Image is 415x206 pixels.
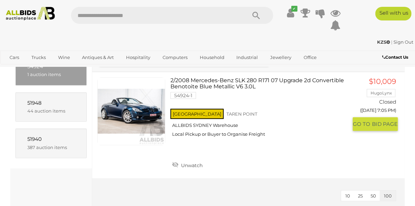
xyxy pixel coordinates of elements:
img: Allbids.com.au [3,7,58,20]
a: Office [299,52,321,63]
span: 1 auction items [27,72,61,77]
a: Jewellery [266,52,296,63]
a: Unwatch [170,160,204,170]
a: Antiques & Art [78,52,118,63]
span: BID PAGE [372,121,398,128]
i: ✔ [291,6,298,12]
a: Household [195,52,229,63]
span: GO TO [353,121,372,128]
a: Industrial [232,52,263,63]
span: 25 [358,193,363,198]
a: $10,009 HugoLynx Closed ([DATE] 7:05 PM) GO TOBID PAGE [358,77,398,132]
a: Computers [158,52,192,63]
span: Unwatch [179,162,203,168]
a: Hospitality [122,52,155,63]
span: 10 [345,193,350,198]
span: | [391,39,392,45]
span: $10,009 [369,77,396,86]
a: Sports [5,63,28,74]
span: 100 [384,193,392,198]
button: 50 [366,191,380,201]
a: Cars [5,52,24,63]
a: Contact Us [382,54,410,61]
a: ✔ [286,7,296,19]
a: KZS [377,39,391,45]
strong: KZS [377,39,390,45]
span: 51940 [27,136,42,142]
a: Sell with us [375,7,412,20]
span: 54924 [27,63,43,70]
button: 25 [354,191,367,201]
button: 100 [380,191,396,201]
button: 10 [341,191,354,201]
a: Wine [54,52,74,63]
button: Search [239,7,273,24]
a: Trucks [27,52,50,63]
a: 2/2008 Mercedes-Benz SLK 280 R171 07 Upgrade 2d Convertible Benotoite Blue Metallic V6 3.0L 54924... [176,77,348,142]
span: 387 auction items [27,145,67,150]
a: [GEOGRAPHIC_DATA] [31,63,89,74]
b: Contact Us [382,55,408,60]
span: 44 auction items [27,108,65,114]
button: GO TOBID PAGE [353,117,398,131]
span: 51948 [27,100,42,106]
span: 50 [371,193,376,198]
a: Sign Out [393,39,413,45]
